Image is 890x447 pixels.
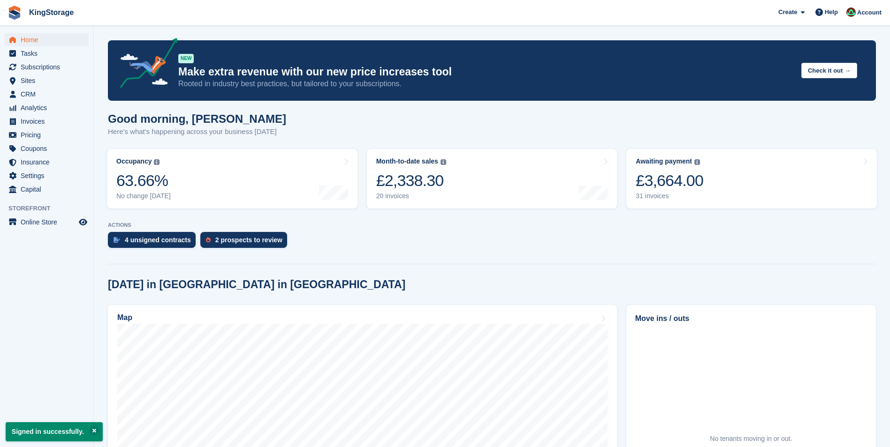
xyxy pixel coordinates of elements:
[376,171,446,190] div: £2,338.30
[25,5,77,20] a: KingStorage
[21,74,77,87] span: Sites
[778,7,797,17] span: Create
[635,313,867,324] h2: Move ins / outs
[21,101,77,114] span: Analytics
[710,434,792,444] div: No tenants moving in or out.
[178,79,794,89] p: Rooted in industry best practices, but tailored to your subscriptions.
[21,115,77,128] span: Invoices
[215,236,282,244] div: 2 prospects to review
[694,159,700,165] img: icon-info-grey-7440780725fd019a000dd9b08b2336e03edf1995a4989e88bcd33f0948082b44.svg
[114,237,120,243] img: contract_signature_icon-13c848040528278c33f63329250d36e43548de30e8caae1d1a13099fd9432cc5.svg
[6,422,103,441] p: Signed in successfully.
[5,115,89,128] a: menu
[5,88,89,101] a: menu
[626,149,877,209] a: Awaiting payment £3,664.00 31 invoices
[154,159,160,165] img: icon-info-grey-7440780725fd019a000dd9b08b2336e03edf1995a4989e88bcd33f0948082b44.svg
[21,216,77,229] span: Online Store
[77,216,89,228] a: Preview store
[125,236,191,244] div: 4 unsigned contracts
[21,183,77,196] span: Capital
[5,183,89,196] a: menu
[112,38,178,91] img: price-adjustments-announcement-icon-8257ccfd72463d97f412b2fc003d46551f7dbcb40ab6d574587a9cd5c0d94...
[200,232,292,253] a: 2 prospects to review
[5,128,89,142] a: menu
[108,232,200,253] a: 4 unsigned contracts
[21,142,77,155] span: Coupons
[108,222,876,228] p: ACTIONS
[108,127,286,137] p: Here's what's happening across your business [DATE]
[178,65,794,79] p: Make extra revenue with our new price increases tool
[376,157,438,165] div: Month-to-date sales
[5,47,89,60] a: menu
[367,149,617,209] a: Month-to-date sales £2,338.30 20 invoices
[21,47,77,60] span: Tasks
[8,6,22,20] img: stora-icon-8386f47178a22dfd0bd8f6a31ec36ba5ce8667c1dd55bd0f319d3a0aa187defe.svg
[206,237,211,243] img: prospect-51fa495bee0391a8d652442698ab0144808aea92771e9ea1ae160a38d050c398.svg
[441,159,446,165] img: icon-info-grey-7440780725fd019a000dd9b08b2336e03edf1995a4989e88bcd33f0948082b44.svg
[857,8,882,17] span: Account
[116,171,171,190] div: 63.66%
[5,101,89,114] a: menu
[21,156,77,169] span: Insurance
[5,33,89,46] a: menu
[846,7,856,17] img: John King
[5,142,89,155] a: menu
[21,169,77,182] span: Settings
[108,112,286,125] h1: Good morning, [PERSON_NAME]
[117,313,132,322] h2: Map
[636,171,703,190] div: £3,664.00
[21,88,77,101] span: CRM
[21,128,77,142] span: Pricing
[21,33,77,46] span: Home
[5,216,89,229] a: menu
[636,157,692,165] div: Awaiting payment
[5,60,89,74] a: menu
[107,149,358,209] a: Occupancy 63.66% No change [DATE]
[116,192,171,200] div: No change [DATE]
[5,74,89,87] a: menu
[21,60,77,74] span: Subscriptions
[801,63,857,78] button: Check it out →
[178,54,194,63] div: NEW
[8,204,93,213] span: Storefront
[5,169,89,182] a: menu
[825,7,838,17] span: Help
[116,157,152,165] div: Occupancy
[636,192,703,200] div: 31 invoices
[376,192,446,200] div: 20 invoices
[5,156,89,169] a: menu
[108,278,405,291] h2: [DATE] in [GEOGRAPHIC_DATA] in [GEOGRAPHIC_DATA]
